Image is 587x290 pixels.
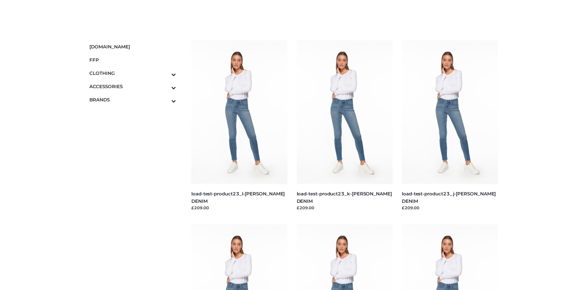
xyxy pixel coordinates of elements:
[191,191,285,204] a: load-test-product23_l-[PERSON_NAME] DENIM
[402,205,498,211] div: £209.00
[154,80,176,93] button: Toggle Submenu
[154,67,176,80] button: Toggle Submenu
[89,40,176,53] a: [DOMAIN_NAME]
[89,67,176,80] a: CLOTHINGToggle Submenu
[89,70,176,77] span: CLOTHING
[89,80,176,93] a: ACCESSORIESToggle Submenu
[89,56,176,63] span: FFP
[402,191,496,204] a: load-test-product23_j-[PERSON_NAME] DENIM
[191,205,287,211] div: £209.00
[89,93,176,106] a: BRANDSToggle Submenu
[89,53,176,67] a: FFP
[89,96,176,103] span: BRANDS
[297,191,392,204] a: load-test-product23_k-[PERSON_NAME] DENIM
[297,205,393,211] div: £209.00
[89,43,176,50] span: [DOMAIN_NAME]
[154,93,176,106] button: Toggle Submenu
[89,83,176,90] span: ACCESSORIES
